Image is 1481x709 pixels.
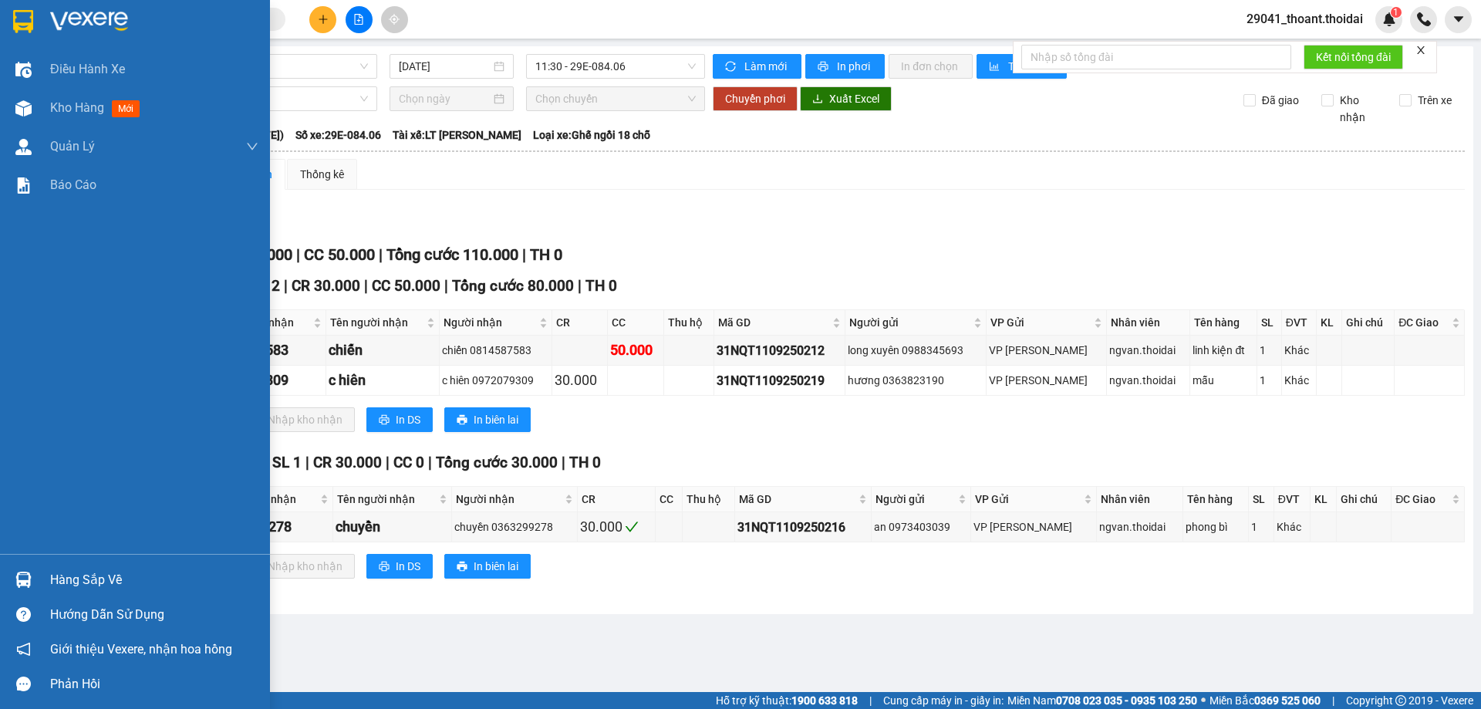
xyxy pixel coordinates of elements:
[1209,692,1321,709] span: Miền Bắc
[393,127,521,143] span: Tài xế: LT [PERSON_NAME]
[848,342,983,359] div: long xuyên 0988345693
[364,277,368,295] span: |
[379,245,383,264] span: |
[987,336,1108,366] td: VP Nguyễn Quốc Trị
[330,314,424,331] span: Tên người nhận
[379,414,390,427] span: printer
[346,6,373,33] button: file-add
[717,371,843,390] div: 31NQT1109250219
[800,86,892,111] button: downloadXuất Excel
[989,342,1105,359] div: VP [PERSON_NAME]
[1109,372,1187,389] div: ngvan.thoidai
[1395,491,1449,508] span: ĐC Giao
[1056,694,1197,707] strong: 0708 023 035 - 0935 103 250
[379,561,390,573] span: printer
[238,554,355,579] button: downloadNhập kho nhận
[337,491,436,508] span: Tên người nhận
[336,516,449,538] div: chuyền
[889,54,973,79] button: In đơn chọn
[737,518,869,537] div: 31NQT1109250216
[295,127,381,143] span: Số xe: 29E-084.06
[329,370,437,391] div: c hiên
[50,59,125,79] span: Điều hành xe
[849,314,970,331] span: Người gửi
[533,127,650,143] span: Loại xe: Ghế ngồi 18 chỗ
[50,640,232,659] span: Giới thiệu Vexere, nhận hoa hồng
[1183,487,1249,512] th: Tên hàng
[713,54,801,79] button: syncLàm mới
[874,518,967,535] div: an 0973403039
[381,6,408,33] button: aim
[444,277,448,295] span: |
[13,10,33,33] img: logo-vxr
[442,372,549,389] div: c hiên 0972079309
[1107,310,1190,336] th: Nhân viên
[1234,9,1375,29] span: 29041_thoant.thoidai
[444,554,531,579] button: printerIn biên lai
[1334,92,1388,126] span: Kho nhận
[1311,487,1337,512] th: KL
[15,139,32,155] img: warehouse-icon
[456,491,562,508] span: Người nhận
[725,61,738,73] span: sync
[1391,7,1402,18] sup: 1
[1398,314,1449,331] span: ĐC Giao
[1097,487,1184,512] th: Nhân viên
[304,245,375,264] span: CC 50.000
[1316,49,1391,66] span: Kết nối tổng đài
[457,561,467,573] span: printer
[610,339,660,361] div: 50.000
[973,518,1094,535] div: VP [PERSON_NAME]
[585,277,617,295] span: TH 0
[975,491,1081,508] span: VP Gửi
[608,310,663,336] th: CC
[50,603,258,626] div: Hướng dẫn sử dụng
[1393,7,1398,18] span: 1
[474,411,518,428] span: In biên lai
[444,407,531,432] button: printerIn biên lai
[1395,695,1406,706] span: copyright
[1417,12,1431,26] img: phone-icon
[1193,342,1254,359] div: linh kiện đt
[16,677,31,691] span: message
[1256,92,1305,109] span: Đã giao
[246,140,258,153] span: down
[16,607,31,622] span: question-circle
[829,90,879,107] span: Xuất Excel
[578,487,655,512] th: CR
[313,454,382,471] span: CR 30.000
[1415,45,1426,56] span: close
[15,177,32,194] img: solution-icon
[883,692,1004,709] span: Cung cấp máy in - giấy in:
[326,336,440,366] td: chiến
[1201,697,1206,704] span: ⚪️
[366,554,433,579] button: printerIn DS
[1007,692,1197,709] span: Miền Nam
[1317,310,1342,336] th: KL
[353,14,364,25] span: file-add
[971,512,1097,542] td: VP Nguyễn Quốc Trị
[1452,12,1466,26] span: caret-down
[15,100,32,116] img: warehouse-icon
[1021,45,1291,69] input: Nhập số tổng đài
[444,314,536,331] span: Người nhận
[428,454,432,471] span: |
[212,512,333,542] td: 0363299278
[562,454,565,471] span: |
[296,245,300,264] span: |
[1186,518,1246,535] div: phong bì
[1193,372,1254,389] div: mẫu
[284,277,288,295] span: |
[16,642,31,657] span: notification
[1190,310,1257,336] th: Tên hàng
[1445,6,1472,33] button: caret-down
[837,58,872,75] span: In phơi
[452,277,574,295] span: Tổng cước 80.000
[50,175,96,194] span: Báo cáo
[457,414,467,427] span: printer
[326,366,440,396] td: c hiên
[818,61,831,73] span: printer
[569,454,601,471] span: TH 0
[578,277,582,295] span: |
[717,341,843,360] div: 31NQT1109250212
